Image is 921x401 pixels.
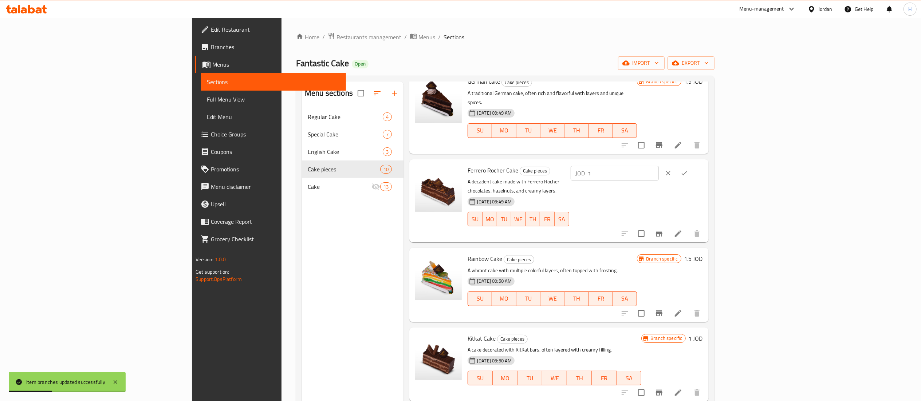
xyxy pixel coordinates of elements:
span: SU [471,373,490,384]
span: SA [616,293,634,304]
span: FR [595,373,614,384]
a: Edit menu item [674,388,682,397]
button: Branch-specific-item [650,225,668,242]
div: Jordan [818,5,833,13]
div: Menu-management [739,5,784,13]
div: items [383,147,392,156]
a: Support.OpsPlatform [196,274,242,284]
div: Regular Cake4 [302,108,404,126]
span: Edit Menu [207,112,340,121]
svg: Inactive section [371,182,380,191]
button: export [668,56,715,70]
span: Restaurants management [336,33,401,41]
button: Add section [386,84,404,102]
a: Choice Groups [195,126,346,143]
span: Cake pieces [504,255,534,264]
span: MO [496,373,515,384]
div: items [383,130,392,139]
span: 10 [381,166,391,173]
span: Special Cake [308,130,383,139]
a: Full Menu View [201,91,346,108]
span: SU [471,214,480,225]
span: Branch specific [643,78,681,85]
span: [DATE] 09:50 AM [474,357,515,364]
a: Edit menu item [674,309,682,318]
button: delete [688,225,706,242]
button: FR [592,371,617,385]
span: Select to update [634,306,649,321]
a: Menu disclaimer [195,178,346,195]
span: 13 [381,183,391,190]
span: Sort sections [369,84,386,102]
span: Branches [211,43,340,51]
span: German cake [468,76,500,87]
span: Menu disclaimer [211,182,340,191]
button: SA [617,371,641,385]
span: Select to update [634,138,649,153]
span: FR [592,125,610,136]
p: A cake decorated with KitKat bars, often layered with creamy filling. [468,345,641,354]
a: Promotions [195,160,346,178]
span: Branch specific [643,255,681,262]
img: Kitkat Cake [415,333,462,380]
button: SU [468,291,492,306]
button: SA [555,212,569,226]
span: Cake [308,182,371,191]
div: Regular Cake [308,112,383,121]
span: Full Menu View [207,95,340,104]
span: TU [519,125,538,136]
span: MO [485,214,494,225]
span: 4 [383,114,391,120]
button: WE [542,371,567,385]
div: Cake pieces10 [302,160,404,178]
h6: 1.5 JOD [684,76,703,87]
span: H [908,5,912,13]
li: / [438,33,441,41]
span: SA [619,373,638,384]
button: SA [613,291,637,306]
span: 7 [383,131,391,138]
img: Rainbow Cake [415,254,462,300]
button: WE [540,123,564,138]
div: Special Cake7 [302,126,404,143]
a: Grocery Checklist [195,230,346,248]
button: clear [660,165,676,181]
img: Ferrero Rocher Cake [415,165,462,212]
span: English Cake [308,147,383,156]
span: Promotions [211,165,340,174]
a: Sections [201,73,346,91]
span: Select to update [634,226,649,241]
a: Edit Menu [201,108,346,126]
button: import [618,56,665,70]
h6: 1 JOD [689,333,703,344]
button: TU [497,212,512,226]
span: Rainbow Cake [468,253,502,264]
span: TH [529,214,538,225]
a: Menus [410,32,435,42]
span: 1.0.0 [215,255,226,264]
a: Restaurants management [328,32,401,42]
span: Select to update [634,385,649,400]
button: TH [526,212,540,226]
span: FR [543,214,552,225]
a: Branches [195,38,346,56]
button: TU [517,371,542,385]
span: Select all sections [353,86,369,101]
button: delete [688,136,706,154]
li: / [404,33,407,41]
span: TU [520,373,539,384]
button: TH [567,371,592,385]
input: Please enter price [588,166,659,180]
button: Branch-specific-item [650,305,668,322]
div: Cake pieces [504,255,534,264]
span: Kitkat Cake [468,333,496,344]
span: import [624,59,659,68]
span: TH [570,373,589,384]
a: Upsell [195,195,346,213]
span: Sections [207,78,340,86]
nav: Menu sections [302,105,404,198]
span: [DATE] 09:49 AM [474,198,515,205]
span: Menus [212,60,340,69]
